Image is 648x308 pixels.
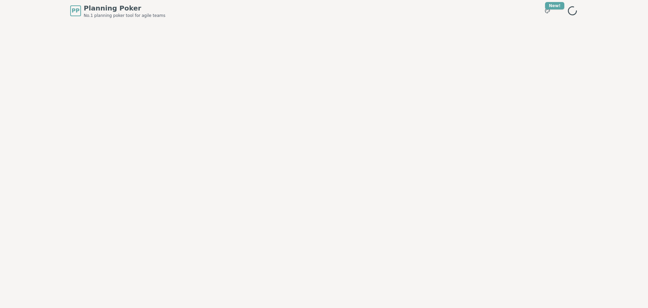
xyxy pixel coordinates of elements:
span: No.1 planning poker tool for agile teams [84,13,165,18]
button: New! [541,5,553,17]
span: Planning Poker [84,3,165,13]
div: New! [545,2,564,9]
a: PPPlanning PokerNo.1 planning poker tool for agile teams [70,3,165,18]
span: PP [72,7,79,15]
